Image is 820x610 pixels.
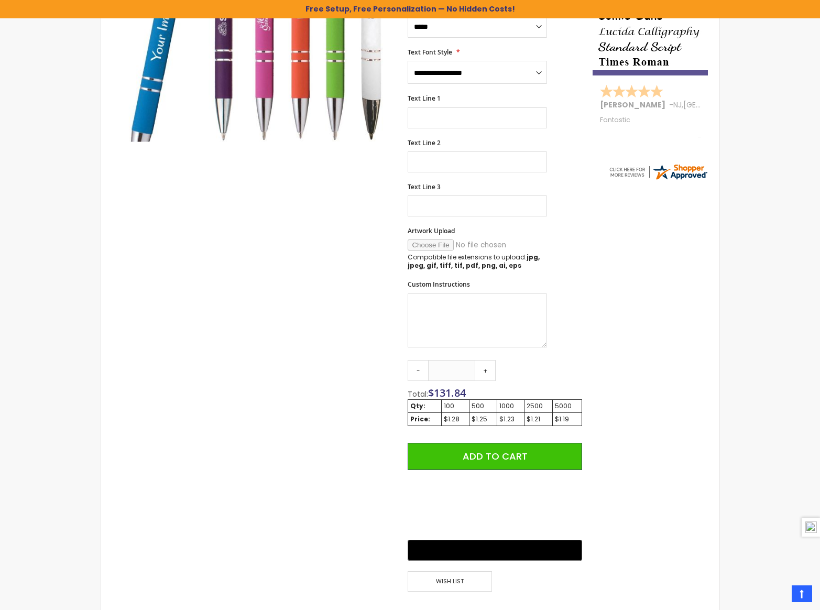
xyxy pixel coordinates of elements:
div: 100 [444,402,467,410]
span: Total: [408,389,428,399]
a: - [408,360,429,381]
button: Buy with GPay [408,540,582,561]
div: $1.21 [527,415,550,423]
p: Compatible file extensions to upload: [408,253,547,270]
div: 500 [472,402,495,410]
span: Custom Instructions [408,280,470,289]
strong: Price: [410,415,430,423]
span: Add to Cart [463,450,528,463]
div: 5000 [555,402,580,410]
span: Text Line 3 [408,182,441,191]
span: [GEOGRAPHIC_DATA] [683,100,760,110]
span: 131.84 [434,386,466,400]
span: Wish List [408,571,491,592]
span: - , [669,100,760,110]
strong: jpg, jpeg, gif, tiff, tif, pdf, png, ai, eps [408,253,540,270]
a: 4pens.com certificate URL [608,175,708,183]
button: Add to Cart [408,443,582,470]
div: $1.28 [444,415,467,423]
div: $1.23 [499,415,522,423]
a: Top [792,585,812,602]
span: Text Font Style [408,48,452,57]
iframe: PayPal [408,478,582,532]
span: Artwork Upload [408,226,455,235]
a: Wish List [408,571,495,592]
div: $1.25 [472,415,495,423]
strong: Qty: [410,401,425,410]
img: 4pens.com widget logo [608,162,708,181]
span: Text Line 2 [408,138,441,147]
div: $1.19 [555,415,580,423]
span: NJ [673,100,682,110]
span: Text Line 1 [408,94,441,103]
span: $ [428,386,466,400]
a: + [475,360,496,381]
div: 2500 [527,402,550,410]
div: 1000 [499,402,522,410]
span: [PERSON_NAME] [600,100,669,110]
div: Fantastic [600,116,702,139]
